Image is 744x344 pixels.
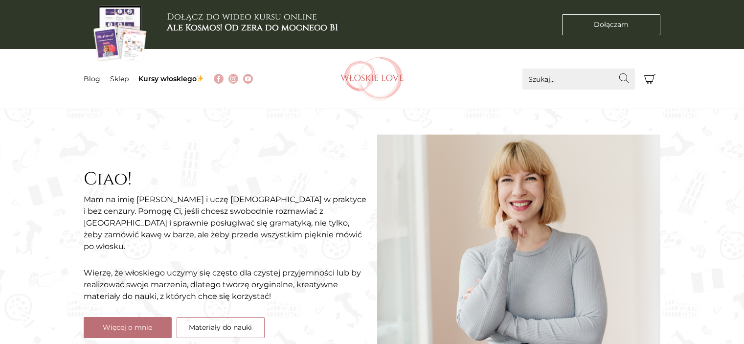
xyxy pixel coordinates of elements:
[340,57,404,101] img: Włoskielove
[84,74,100,83] a: Blog
[640,69,661,90] button: Koszyk
[138,74,204,83] a: Kursy włoskiego
[84,194,367,252] p: Mam na imię [PERSON_NAME] i uczę [DEMOGRAPHIC_DATA] w praktyce i bez cenzury. Pomogę Ci, jeśli ch...
[522,69,635,90] input: Szukaj...
[84,317,172,338] a: Więcej o mnie
[594,20,629,30] span: Dołączam
[167,12,338,33] h3: Dołącz do wideo kursu online
[110,74,129,83] a: Sklep
[177,317,265,338] a: Materiały do nauki
[167,22,338,34] b: Ale Kosmos! Od zera do mocnego B1
[197,75,203,82] img: ✨
[84,169,367,190] h2: Ciao!
[84,267,367,302] p: Wierzę, że włoskiego uczymy się często dla czystej przyjemności lub by realizować swoje marzenia,...
[562,14,660,35] a: Dołączam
